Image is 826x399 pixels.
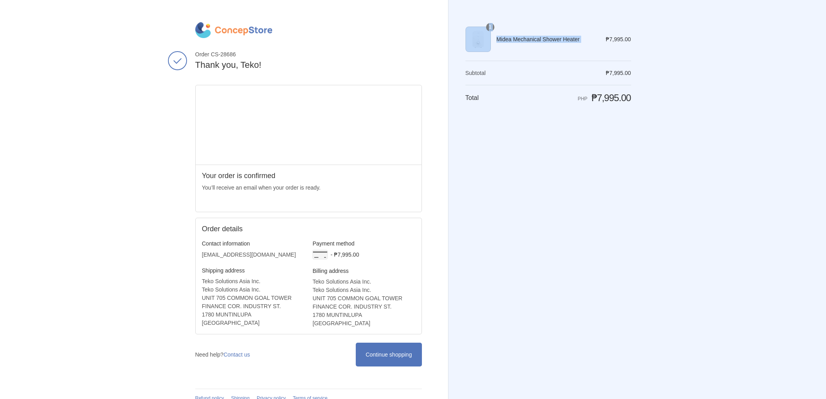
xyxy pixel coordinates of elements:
[313,240,415,247] h3: Payment method
[195,51,422,58] span: Order CS-28686
[195,59,422,71] h2: Thank you, Teko!
[202,240,305,247] h3: Contact information
[202,184,415,192] p: You’ll receive an email when your order is ready.
[223,351,250,358] a: Contact us
[313,278,415,328] address: Teko Solutions Asia Inc. Teko Solutions Asia Inc. UNIT 705 COMMON GOAL TOWER FINANCE COR. INDUSTR...
[496,36,595,43] span: Midea Mechanical Shower Heater
[465,94,479,101] span: Total
[195,351,250,359] p: Need help?
[465,27,491,52] img: Midea Mechanical Shower Heater
[578,96,588,102] span: PHP
[195,22,272,38] img: ConcepStore
[330,251,359,258] span: - ₱7,995.00
[202,277,305,327] address: Teko Solutions Asia Inc. Teko Solutions Asia Inc. UNIT 705 COMMON GOAL TOWER FINANCE COR. INDUSTR...
[356,343,422,366] a: Continue shopping
[202,171,415,180] h2: Your order is confirmed
[465,69,507,77] th: Subtotal
[202,224,309,234] h2: Order details
[606,36,631,42] span: ₱7,995.00
[606,70,631,76] span: ₱7,995.00
[591,92,631,103] span: ₱7,995.00
[202,267,305,274] h3: Shipping address
[202,251,296,258] bdo: [EMAIL_ADDRESS][DOMAIN_NAME]
[196,85,422,165] iframe: Google map displaying pin point of shipping address: Muntinlupa
[313,267,415,274] h3: Billing address
[486,23,494,31] span: 1
[366,351,412,358] span: Continue shopping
